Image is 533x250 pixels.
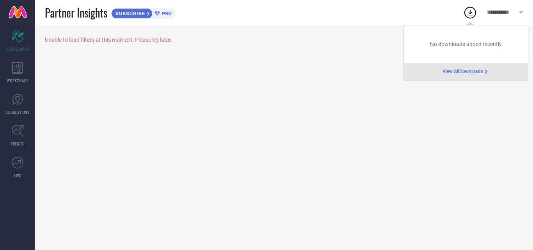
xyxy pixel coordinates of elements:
span: Partner Insights [45,5,107,21]
span: PRO [160,11,172,16]
span: No downloads added recently [430,41,502,47]
span: SCORECARDS [6,46,29,52]
div: Open download page [442,69,489,75]
a: SUBSCRIBEPRO [111,6,176,19]
div: Open download list [463,5,477,20]
span: WORKSPACE [7,78,28,83]
span: FWD [14,172,21,178]
a: View AllDownloads [442,69,489,75]
span: View All Downloads [442,69,483,75]
span: SUGGESTIONS [6,109,30,115]
span: SUBSCRIBE [112,11,147,16]
span: TRENDS [11,141,24,147]
div: Unable to load filters at this moment. Please try later. [45,37,523,43]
